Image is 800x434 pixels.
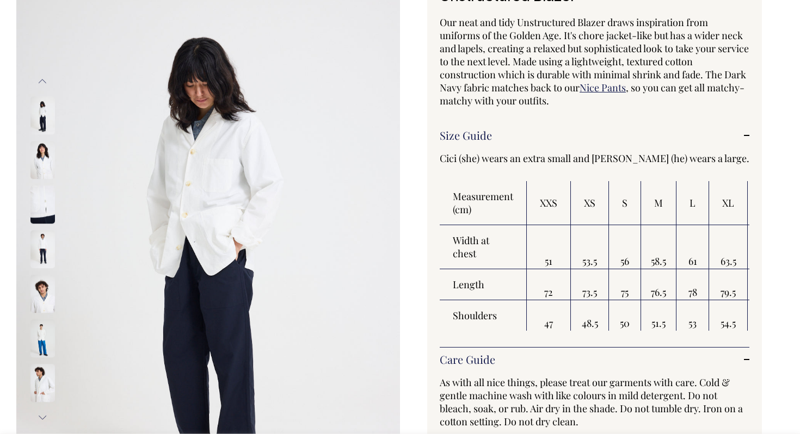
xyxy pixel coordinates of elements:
td: 47 [527,300,571,331]
span: Cici (she) wears an extra small and [PERSON_NAME] (he) wears a large. [440,152,749,165]
th: XXS [527,181,571,225]
td: 79.5 [709,269,748,300]
button: Next [34,406,51,430]
td: 56 [748,300,791,331]
img: off-white [30,97,55,135]
a: Size Guide [440,129,749,142]
td: 78 [676,269,709,300]
td: 63.5 [709,225,748,269]
img: off-white [30,231,55,269]
span: Our neat and tidy Unstructured Blazer draws inspiration from uniforms of the Golden Age. It's cho... [440,16,749,94]
td: 53 [676,300,709,331]
th: Shoulders [440,300,527,331]
td: 75 [609,269,641,300]
th: XS [571,181,609,225]
td: 66 [748,225,791,269]
td: 73.5 [571,269,609,300]
p: As with all nice things, please treat our garments with care. Cold & gentle machine wash with lik... [440,376,749,428]
th: L [676,181,709,225]
th: S [609,181,641,225]
a: Nice Pants [580,81,626,94]
td: 76.5 [641,269,676,300]
td: 54.5 [709,300,748,331]
td: 51 [527,225,571,269]
th: XL [709,181,748,225]
th: Length [440,269,527,300]
img: off-white [30,364,55,402]
td: 56 [609,225,641,269]
th: 2XL [748,181,791,225]
th: Measurement (cm) [440,181,527,225]
img: off-white [30,186,55,224]
img: off-white [30,141,55,179]
td: 50 [609,300,641,331]
img: off-white [30,275,55,313]
td: 72 [527,269,571,300]
td: 51.5 [641,300,676,331]
th: M [641,181,676,225]
button: Previous [34,69,51,94]
td: 48.5 [571,300,609,331]
td: 53.5 [571,225,609,269]
td: 61 [676,225,709,269]
span: , so you can get all matchy-matchy with your outfits. [440,81,744,107]
th: Width at chest [440,225,527,269]
img: off-white [30,320,55,358]
td: 58.5 [641,225,676,269]
a: Care Guide [440,353,749,366]
td: 81 [748,269,791,300]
